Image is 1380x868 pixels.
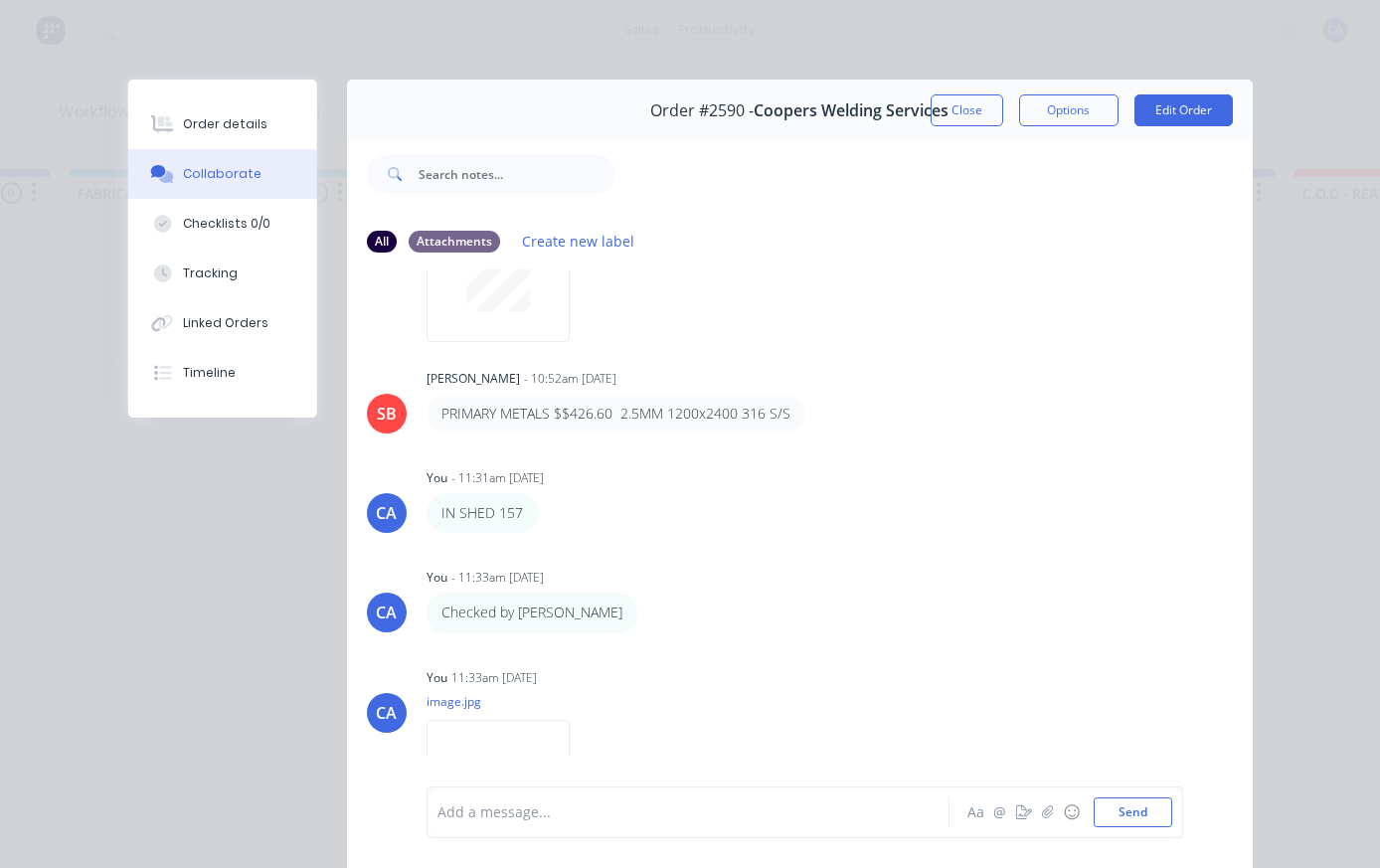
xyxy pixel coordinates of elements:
[376,501,397,525] div: CA
[367,231,397,253] div: All
[427,469,447,487] div: You
[128,199,317,249] button: Checklists 0/0
[427,693,590,710] p: image.jpg
[512,228,645,255] button: Create new label
[451,569,544,587] div: - 11:33am [DATE]
[1019,94,1119,126] button: Options
[128,249,317,298] button: Tracking
[128,149,317,199] button: Collaborate
[183,165,261,183] div: Collaborate
[409,231,500,253] div: Attachments
[183,314,268,332] div: Linked Orders
[128,99,317,149] button: Order details
[377,402,397,426] div: SB
[183,115,267,133] div: Order details
[964,800,988,824] button: Aa
[183,364,236,382] div: Timeline
[427,569,447,587] div: You
[931,94,1003,126] button: Close
[650,101,754,120] span: Order #2590 -
[754,101,949,120] span: Coopers Welding Services
[376,701,397,725] div: CA
[427,370,520,388] div: [PERSON_NAME]
[128,348,317,398] button: Timeline
[441,603,622,622] p: Checked by [PERSON_NAME]
[419,154,615,194] input: Search notes...
[441,404,790,424] p: PRIMARY METALS $$426.60 2.5MM 1200x2400 316 S/S
[183,264,238,282] div: Tracking
[376,601,397,624] div: CA
[441,503,523,523] p: IN SHED 157
[451,469,544,487] div: - 11:31am [DATE]
[1094,797,1172,827] button: Send
[128,298,317,348] button: Linked Orders
[451,669,537,687] div: 11:33am [DATE]
[1060,800,1084,824] button: ☺
[524,370,616,388] div: - 10:52am [DATE]
[427,669,447,687] div: You
[988,800,1012,824] button: @
[1134,94,1233,126] button: Edit Order
[183,215,270,233] div: Checklists 0/0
